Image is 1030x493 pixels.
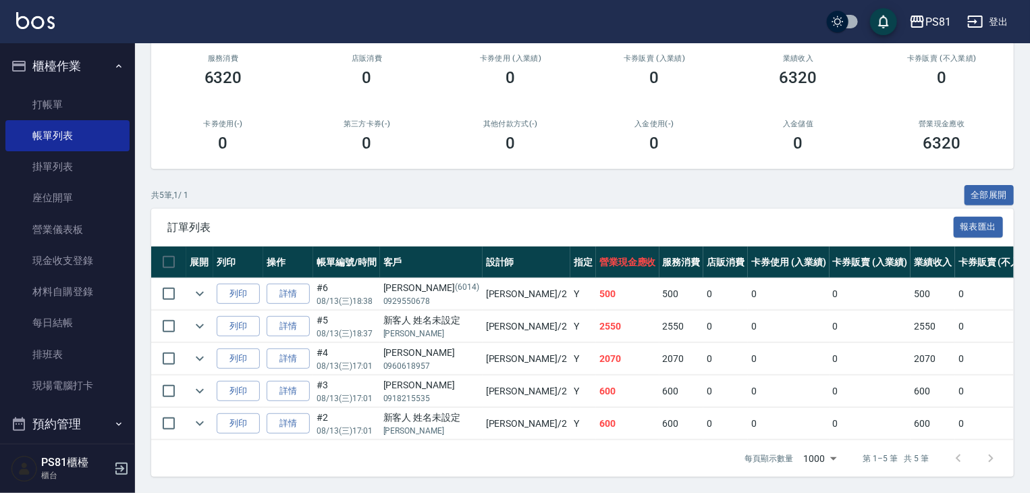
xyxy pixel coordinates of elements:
p: 櫃台 [41,469,110,482]
h2: 入金使用(-) [599,120,710,128]
h3: 6320 [923,134,961,153]
td: 0 [703,343,748,375]
h2: 店販消費 [311,54,423,63]
button: expand row [190,348,210,369]
p: [PERSON_NAME] [383,425,479,437]
h3: 服務消費 [167,54,279,63]
a: 現金收支登錄 [5,245,130,276]
td: 0 [748,278,830,310]
h2: 卡券使用(-) [167,120,279,128]
td: 500 [911,278,955,310]
td: 0 [703,408,748,440]
td: 600 [911,375,955,407]
td: #4 [313,343,380,375]
th: 服務消費 [659,246,704,278]
p: [PERSON_NAME] [383,328,479,340]
p: 08/13 (三) 18:37 [317,328,377,340]
a: 詳情 [267,316,310,337]
a: 每日結帳 [5,307,130,338]
td: #6 [313,278,380,310]
button: save [870,8,897,35]
td: 0 [703,375,748,407]
p: 08/13 (三) 17:01 [317,392,377,405]
td: Y [570,278,596,310]
p: 每頁顯示數量 [744,452,793,465]
td: 600 [596,375,659,407]
button: PS81 [904,8,956,36]
h3: 6320 [205,68,242,87]
th: 操作 [263,246,313,278]
th: 展開 [186,246,213,278]
h3: 0 [506,134,516,153]
button: 報表匯出 [954,217,1004,238]
td: 600 [911,408,955,440]
a: 詳情 [267,413,310,434]
div: 新客人 姓名未設定 [383,313,479,328]
th: 客戶 [380,246,483,278]
button: 報表及分析 [5,442,130,477]
button: 全部展開 [965,185,1014,206]
td: 2070 [659,343,704,375]
td: 2070 [596,343,659,375]
td: 600 [659,375,704,407]
button: expand row [190,316,210,336]
td: 0 [748,311,830,342]
h3: 6320 [780,68,817,87]
button: 櫃檯作業 [5,49,130,84]
div: [PERSON_NAME] [383,346,479,360]
a: 詳情 [267,284,310,305]
td: [PERSON_NAME] /2 [483,343,570,375]
td: Y [570,375,596,407]
td: #2 [313,408,380,440]
a: 詳情 [267,348,310,369]
td: 0 [748,408,830,440]
td: 0 [703,311,748,342]
button: expand row [190,381,210,401]
div: [PERSON_NAME] [383,378,479,392]
h2: 卡券使用 (入業績) [455,54,566,63]
td: 2550 [596,311,659,342]
button: 列印 [217,316,260,337]
div: 新客人 姓名未設定 [383,411,479,425]
h3: 0 [794,134,803,153]
p: (6014) [455,281,479,295]
button: 登出 [962,9,1014,34]
th: 帳單編號/時間 [313,246,380,278]
a: 帳單列表 [5,120,130,151]
td: #5 [313,311,380,342]
div: PS81 [925,14,951,30]
td: 0 [703,278,748,310]
td: 2070 [911,343,955,375]
h3: 0 [650,68,659,87]
p: 第 1–5 筆 共 5 筆 [863,452,929,465]
img: Logo [16,12,55,29]
td: [PERSON_NAME] /2 [483,375,570,407]
td: Y [570,343,596,375]
p: 0918215535 [383,392,479,405]
a: 排班表 [5,339,130,370]
td: 0 [830,375,911,407]
th: 卡券使用 (入業績) [748,246,830,278]
td: [PERSON_NAME] /2 [483,408,570,440]
th: 營業現金應收 [596,246,659,278]
button: 列印 [217,284,260,305]
td: #3 [313,375,380,407]
button: 列印 [217,348,260,369]
td: 0 [830,408,911,440]
button: 預約管理 [5,407,130,442]
p: 0929550678 [383,295,479,307]
h2: 業績收入 [742,54,854,63]
div: 1000 [798,440,842,477]
p: 08/13 (三) 17:01 [317,425,377,437]
button: 列印 [217,413,260,434]
p: 08/13 (三) 17:01 [317,360,377,372]
td: [PERSON_NAME] /2 [483,311,570,342]
h3: 0 [938,68,947,87]
h3: 0 [362,68,372,87]
th: 列印 [213,246,263,278]
td: 0 [748,343,830,375]
h5: PS81櫃檯 [41,456,110,469]
th: 卡券販賣 (入業績) [830,246,911,278]
td: 2550 [659,311,704,342]
h2: 第三方卡券(-) [311,120,423,128]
